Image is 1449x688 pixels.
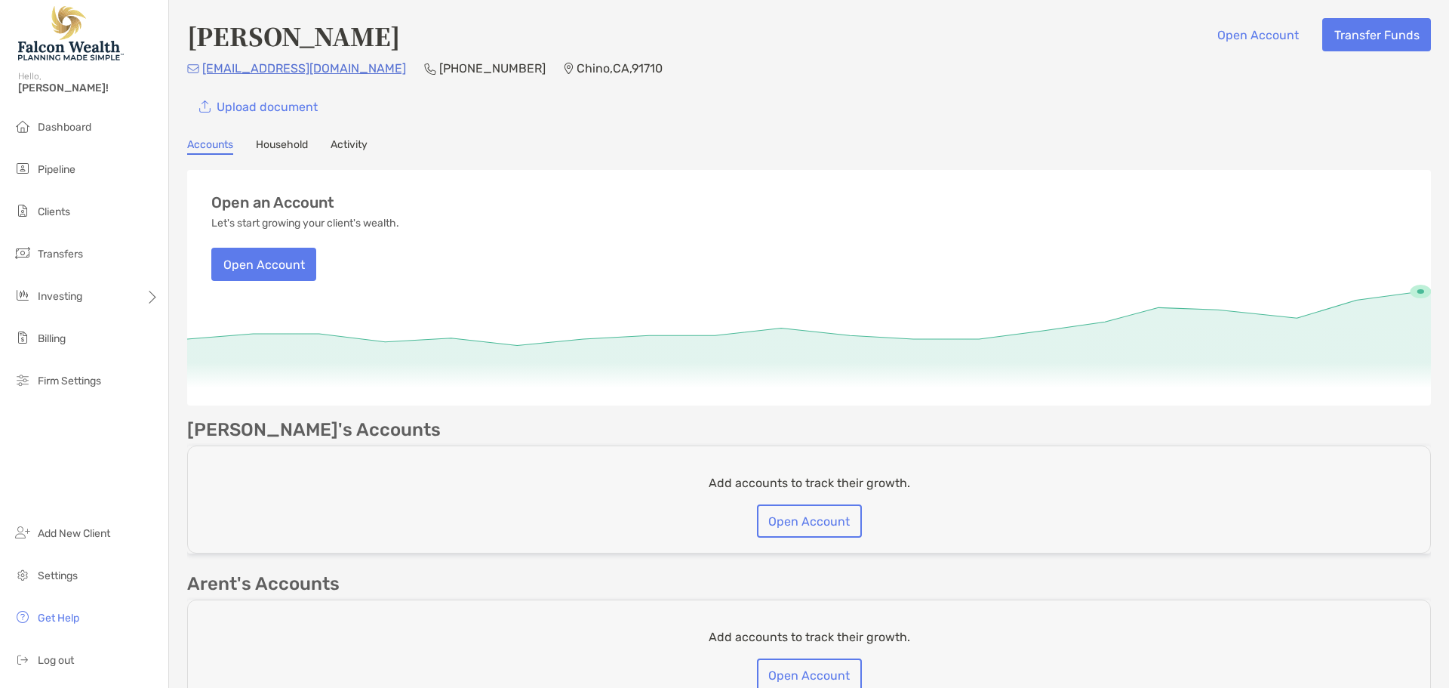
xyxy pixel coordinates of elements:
h3: Open an Account [211,194,334,211]
a: Upload document [187,90,329,123]
img: billing icon [14,329,32,347]
button: Transfer Funds [1322,18,1431,51]
a: Household [256,138,308,155]
img: get-help icon [14,608,32,626]
img: dashboard icon [14,117,32,135]
a: Activity [331,138,368,155]
p: [PHONE_NUMBER] [439,59,546,78]
span: Billing [38,332,66,345]
img: pipeline icon [14,159,32,177]
h4: [PERSON_NAME] [187,18,400,53]
span: Settings [38,569,78,582]
button: Open Account [757,504,862,538]
p: [EMAIL_ADDRESS][DOMAIN_NAME] [202,59,406,78]
img: clients icon [14,202,32,220]
span: Dashboard [38,121,91,134]
img: Falcon Wealth Planning Logo [18,6,124,60]
span: Log out [38,654,74,667]
p: Let's start growing your client's wealth. [211,218,399,230]
span: Add New Client [38,527,110,540]
img: logout icon [14,650,32,668]
p: [PERSON_NAME]'s Accounts [187,421,441,440]
span: Transfers [38,248,83,261]
img: Email Icon [187,64,199,73]
img: settings icon [14,566,32,584]
img: firm-settings icon [14,371,32,389]
button: Open Account [211,248,316,281]
img: investing icon [14,286,32,304]
p: Chino , CA , 91710 [577,59,663,78]
img: transfers icon [14,244,32,262]
button: Open Account [1205,18,1310,51]
span: Clients [38,205,70,218]
span: [PERSON_NAME]! [18,82,159,94]
p: Add accounts to track their growth. [709,628,910,646]
span: Firm Settings [38,375,101,387]
p: Add accounts to track their growth. [709,474,910,492]
p: Arent's Accounts [187,575,340,594]
img: Phone Icon [424,63,436,75]
span: Get Help [38,612,79,625]
img: add_new_client icon [14,523,32,541]
a: Accounts [187,138,233,155]
span: Pipeline [38,163,75,176]
img: Location Icon [564,63,574,75]
img: button icon [199,100,211,113]
span: Investing [38,290,82,303]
